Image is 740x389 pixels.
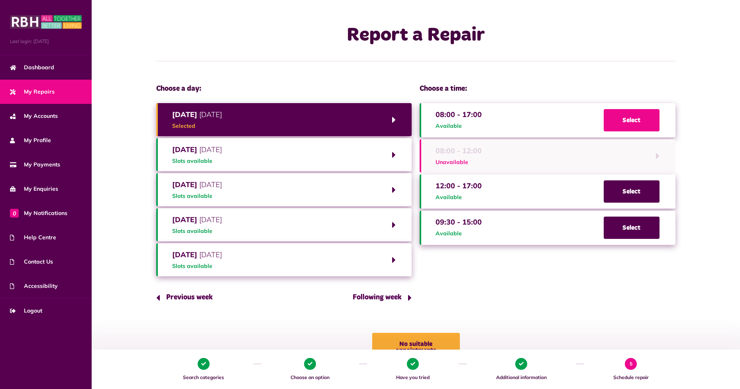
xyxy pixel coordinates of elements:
[604,109,660,131] span: Select
[10,282,58,290] span: Accessibility
[371,374,455,381] span: Have you tried
[172,227,222,235] span: Slots available
[172,144,222,155] span: [DATE]
[304,358,316,370] span: 2
[172,249,222,260] span: [DATE]
[515,358,527,370] span: 4
[172,250,197,259] strong: [DATE]
[172,192,222,200] span: Slots available
[172,262,222,270] span: Slots available
[172,145,197,154] strong: [DATE]
[420,85,675,94] h4: Choose a time:
[156,138,412,171] button: [DATE] [DATE]Slots available
[156,208,412,241] button: [DATE] [DATE]Slots available
[436,122,482,130] span: Available
[262,24,570,47] h1: Report a Repair
[10,38,82,45] span: Last login: [DATE]
[10,307,42,315] span: Logout
[265,374,355,381] span: Choose an option
[420,174,675,209] button: 12:00 - 17:00AvailableSelect
[436,146,482,155] strong: 08:00 - 12:00
[156,286,219,309] button: Previous week
[156,103,412,136] button: [DATE] [DATE]Selected
[172,109,222,120] span: [DATE]
[10,209,67,217] span: My Notifications
[172,157,222,165] span: Slots available
[347,286,412,309] button: Following week
[10,63,54,72] span: Dashboard
[407,358,419,370] span: 3
[372,333,460,362] button: No suitable appointments
[436,110,482,119] strong: 08:00 - 17:00
[10,136,51,145] span: My Profile
[436,158,482,166] span: Unavailable
[420,139,675,172] button: 08:00 - 12:00Unavailable
[158,374,249,381] span: Search categories
[172,110,197,119] strong: [DATE]
[10,185,58,193] span: My Enquiries
[588,374,674,381] span: Schedule repair
[420,211,675,245] button: 09:30 - 15:00AvailableSelect
[10,233,56,242] span: Help Centre
[156,85,412,94] h4: Choose a day:
[471,374,572,381] span: Additional information
[436,181,482,190] strong: 12:00 - 17:00
[156,243,412,276] button: [DATE] [DATE]Slots available
[10,258,53,266] span: Contact Us
[436,193,482,201] span: Available
[172,180,197,189] strong: [DATE]
[156,173,412,206] button: [DATE] [DATE]Slots available
[436,217,482,227] strong: 09:30 - 15:00
[172,214,222,225] span: [DATE]
[625,358,637,370] span: 5
[10,88,55,96] span: My Repairs
[436,229,482,238] span: Available
[172,215,197,224] strong: [DATE]
[10,160,60,169] span: My Payments
[10,209,19,217] span: 0
[172,122,222,130] span: Selected
[604,180,660,203] span: Select
[10,112,58,120] span: My Accounts
[10,14,82,30] img: MyRBH
[198,358,210,370] span: 1
[172,179,222,190] span: [DATE]
[420,103,675,137] button: 08:00 - 17:00AvailableSelect
[604,217,660,239] span: Select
